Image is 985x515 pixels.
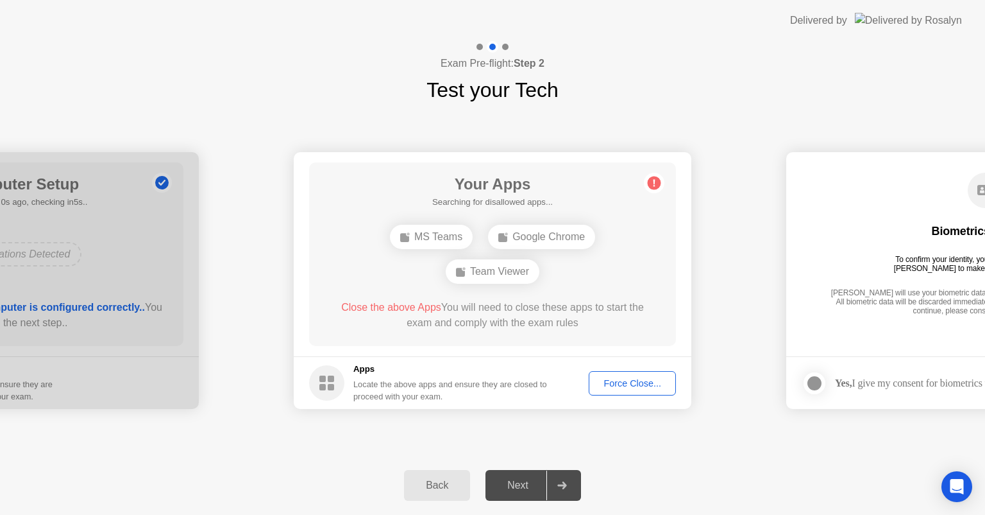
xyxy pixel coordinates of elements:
[404,470,470,501] button: Back
[593,378,671,388] div: Force Close...
[341,302,441,313] span: Close the above Apps
[790,13,847,28] div: Delivered by
[432,196,553,209] h5: Searching for disallowed apps...
[514,58,544,69] b: Step 2
[835,378,852,388] strong: Yes,
[941,471,972,502] div: Open Intercom Messenger
[589,371,676,396] button: Force Close...
[441,56,544,71] h4: Exam Pre-flight:
[488,225,595,249] div: Google Chrome
[408,480,466,491] div: Back
[353,378,548,403] div: Locate the above apps and ensure they are closed to proceed with your exam.
[855,13,962,28] img: Delivered by Rosalyn
[432,173,553,196] h1: Your Apps
[446,259,539,284] div: Team Viewer
[426,74,559,105] h1: Test your Tech
[353,363,548,376] h5: Apps
[485,470,581,501] button: Next
[328,300,658,331] div: You will need to close these apps to start the exam and comply with the exam rules
[390,225,473,249] div: MS Teams
[489,480,546,491] div: Next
